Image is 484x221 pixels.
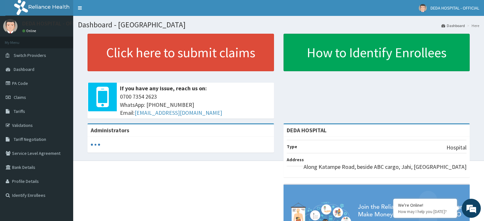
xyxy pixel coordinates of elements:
a: Click here to submit claims [88,34,274,71]
li: Here [466,23,479,28]
img: User Image [3,19,18,33]
span: Claims [14,94,26,100]
h1: Dashboard - [GEOGRAPHIC_DATA] [78,21,479,29]
span: Dashboard [14,66,34,72]
a: Online [22,29,38,33]
span: Tariff Negotiation [14,136,46,142]
span: Tariffs [14,108,25,114]
svg: audio-loading [91,140,100,149]
span: 0700 7354 2623 WhatsApp: [PHONE_NUMBER] Email: [120,93,271,117]
a: Dashboard [441,23,465,28]
img: User Image [419,4,427,12]
p: Hospital [446,143,466,152]
a: [EMAIL_ADDRESS][DOMAIN_NAME] [135,109,222,116]
div: We're Online! [398,202,452,208]
b: If you have any issue, reach us on: [120,85,207,92]
b: Address [287,157,304,162]
a: How to Identify Enrollees [284,34,470,71]
b: Type [287,144,297,149]
p: How may I help you today? [398,209,452,214]
b: Administrators [91,127,129,134]
span: DEDA HOSPITAL - OFFICIAL [431,5,479,11]
p: Along Katampe Road, beside ABC cargo, Jahi, [GEOGRAPHIC_DATA] [304,163,466,171]
p: DEDA HOSPITAL - OFFICIAL [22,21,88,26]
strong: DEDA HOSPITAL [287,127,326,134]
span: Switch Providers [14,52,46,58]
